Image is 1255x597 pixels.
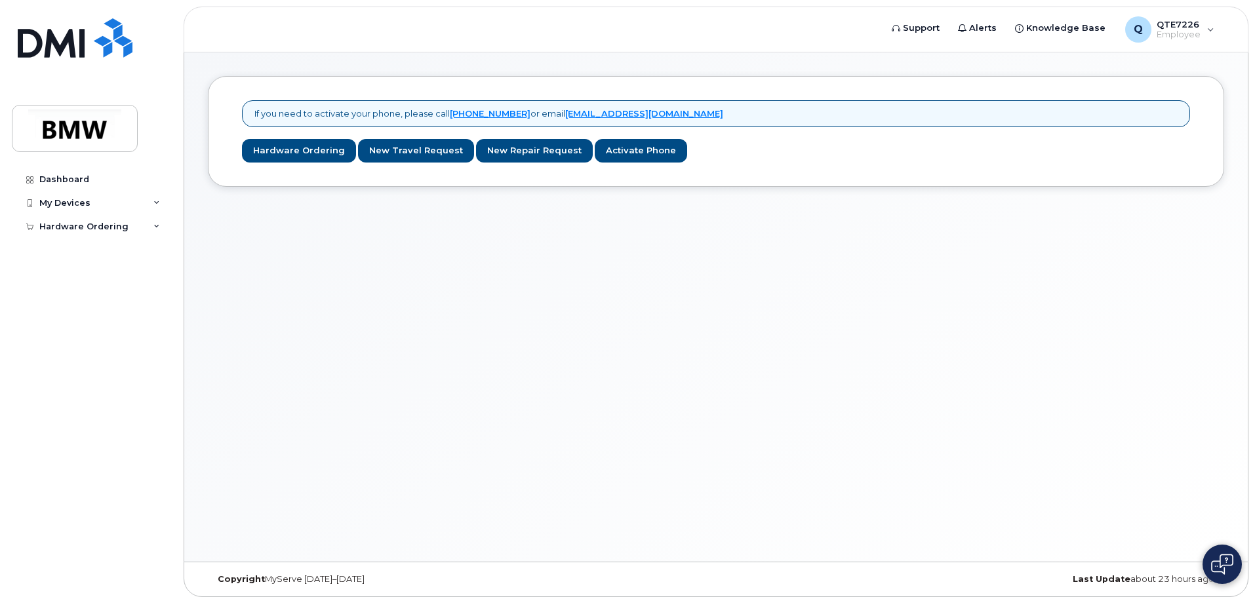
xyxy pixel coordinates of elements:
[476,139,593,163] a: New Repair Request
[358,139,474,163] a: New Travel Request
[218,574,265,584] strong: Copyright
[565,108,723,119] a: [EMAIL_ADDRESS][DOMAIN_NAME]
[1211,554,1233,575] img: Open chat
[595,139,687,163] a: Activate Phone
[254,107,723,120] p: If you need to activate your phone, please call or email
[242,139,356,163] a: Hardware Ordering
[450,108,530,119] a: [PHONE_NUMBER]
[1073,574,1130,584] strong: Last Update
[208,574,547,585] div: MyServe [DATE]–[DATE]
[885,574,1224,585] div: about 23 hours ago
